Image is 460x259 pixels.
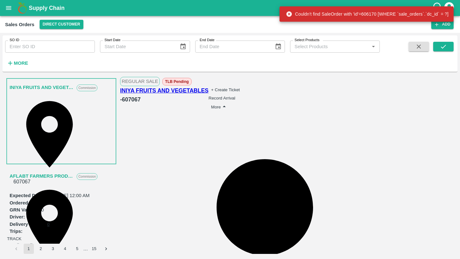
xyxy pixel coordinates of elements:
[47,222,50,227] button: 0
[10,83,73,92] a: INIYA FRUITS AND VEGETABLES
[177,41,189,53] button: Choose date
[292,42,367,51] input: Select Products
[431,20,454,29] button: Add
[120,86,209,95] a: INIYA FRUITS AND VEGETABLES
[89,244,99,254] button: Go to page 15
[120,95,209,104] h6: - 607067
[11,244,112,254] nav: pagination navigation
[101,244,111,254] button: Go to next page
[1,1,16,15] button: open drawer
[272,41,284,53] button: Choose date
[5,41,95,53] input: Enter SO ID
[369,42,378,51] button: Open
[40,20,83,29] button: Select DC
[432,2,443,14] div: customer-support
[29,4,432,12] a: Supply Chain
[77,173,97,180] p: Commission
[77,85,97,91] p: Commission
[10,172,73,180] a: AFLABT FARMERS PRODUCER COMPANY LIMITED
[286,8,448,20] div: Couldn't find SaleOrder with 'id'=606170 [WHERE `sale_orders`.`dc_id` = ?]
[100,41,174,53] input: Start Date
[72,244,82,254] button: Go to page 5
[443,1,455,15] div: account of current user
[16,2,29,14] img: logo
[48,244,58,254] button: Go to page 3
[36,244,46,254] button: Go to page 2
[5,20,34,29] div: Sales Orders
[14,61,28,66] strong: More
[5,58,30,69] button: More
[10,38,19,43] label: SO ID
[200,38,214,43] label: End Date
[83,245,88,252] div: …
[120,77,160,86] span: Regular Sale
[195,41,270,53] input: End Date
[60,244,70,254] button: Go to page 4
[24,244,34,254] button: page 1
[295,38,319,43] label: Select Products
[29,5,65,11] b: Supply Chain
[162,78,192,85] span: TLB Pending
[104,38,120,43] label: Start Date
[211,103,228,111] button: More
[209,95,235,100] span: Please dispatch the trip before ending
